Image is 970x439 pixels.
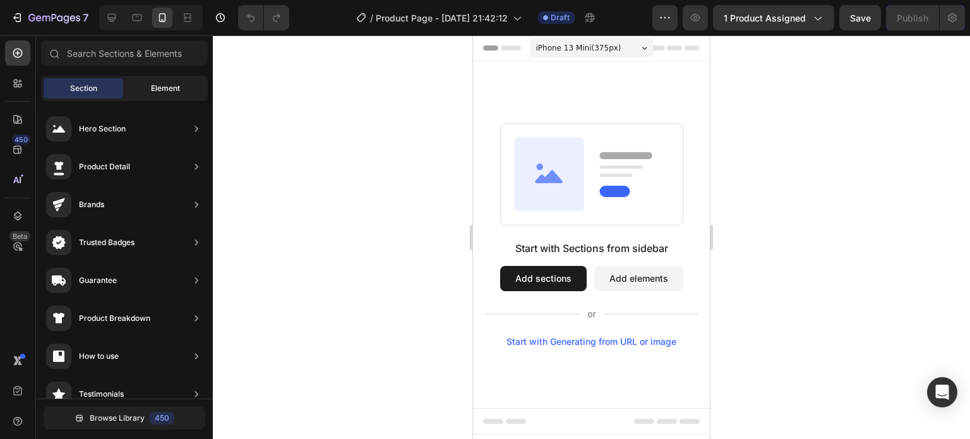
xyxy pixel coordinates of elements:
[839,5,881,30] button: Save
[886,5,939,30] button: Publish
[79,123,126,135] div: Hero Section
[79,236,135,249] div: Trusted Badges
[70,83,97,94] span: Section
[376,11,508,25] span: Product Page - [DATE] 21:42:12
[41,40,208,66] input: Search Sections & Elements
[850,13,871,23] span: Save
[238,5,289,30] div: Undo/Redo
[44,407,205,430] button: Browse Library450
[897,11,928,25] div: Publish
[713,5,834,30] button: 1 product assigned
[79,274,117,287] div: Guarantee
[79,160,130,173] div: Product Detail
[551,12,570,23] span: Draft
[473,35,710,439] iframe: Design area
[90,412,145,424] span: Browse Library
[12,135,30,145] div: 450
[79,388,124,400] div: Testimonials
[150,412,174,424] div: 450
[79,350,119,363] div: How to use
[724,11,806,25] span: 1 product assigned
[83,10,88,25] p: 7
[5,5,94,30] button: 7
[151,83,180,94] span: Element
[370,11,373,25] span: /
[79,198,104,211] div: Brands
[79,312,150,325] div: Product Breakdown
[9,231,30,241] div: Beta
[927,377,957,407] div: Open Intercom Messenger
